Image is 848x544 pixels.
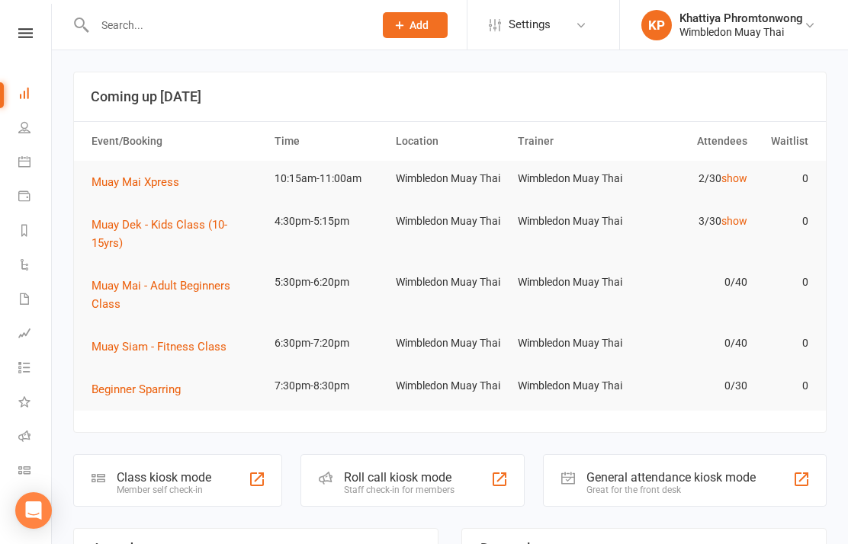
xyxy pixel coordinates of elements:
[92,173,190,191] button: Muay Mai Xpress
[511,264,633,300] td: Wimbledon Muay Thai
[632,203,754,239] td: 3/30
[92,277,261,313] button: Muay Mai - Adult Beginners Class
[92,175,179,189] span: Muay Mai Xpress
[754,203,815,239] td: 0
[511,368,633,404] td: Wimbledon Muay Thai
[92,338,237,356] button: Muay Siam - Fitness Class
[18,78,53,112] a: Dashboard
[344,470,455,485] div: Roll call kiosk mode
[641,10,672,40] div: KP
[117,470,211,485] div: Class kiosk mode
[389,161,511,197] td: Wimbledon Muay Thai
[632,161,754,197] td: 2/30
[268,122,390,161] th: Time
[632,325,754,361] td: 0/40
[92,340,226,354] span: Muay Siam - Fitness Class
[679,11,803,25] div: Khattiya Phromtonwong
[90,14,363,36] input: Search...
[509,8,551,42] span: Settings
[389,264,511,300] td: Wimbledon Muay Thai
[117,485,211,495] div: Member self check-in
[754,264,815,300] td: 0
[85,122,268,161] th: Event/Booking
[15,492,52,529] div: Open Intercom Messenger
[721,172,747,184] a: show
[754,122,815,161] th: Waitlist
[754,161,815,197] td: 0
[18,318,53,352] a: Assessments
[92,380,191,398] button: Beginner Sparring
[511,122,633,161] th: Trainer
[632,122,754,161] th: Attendees
[754,325,815,361] td: 0
[92,382,181,396] span: Beginner Sparring
[389,368,511,404] td: Wimbledon Muay Thai
[92,279,230,311] span: Muay Mai - Adult Beginners Class
[383,12,448,38] button: Add
[268,161,390,197] td: 10:15am-11:00am
[754,368,815,404] td: 0
[511,325,633,361] td: Wimbledon Muay Thai
[18,181,53,215] a: Payments
[389,203,511,239] td: Wimbledon Muay Thai
[268,203,390,239] td: 4:30pm-5:15pm
[679,25,803,39] div: Wimbledon Muay Thai
[91,89,809,104] h3: Coming up [DATE]
[18,386,53,421] a: What's New
[92,218,227,250] span: Muay Dek - Kids Class (10-15yrs)
[268,325,390,361] td: 6:30pm-7:20pm
[721,215,747,227] a: show
[410,19,429,31] span: Add
[18,112,53,146] a: People
[344,485,455,495] div: Staff check-in for members
[18,421,53,455] a: Roll call kiosk mode
[511,161,633,197] td: Wimbledon Muay Thai
[586,470,756,485] div: General attendance kiosk mode
[18,215,53,249] a: Reports
[511,203,633,239] td: Wimbledon Muay Thai
[18,455,53,489] a: Class kiosk mode
[268,368,390,404] td: 7:30pm-8:30pm
[586,485,756,495] div: Great for the front desk
[18,146,53,181] a: Calendar
[389,325,511,361] td: Wimbledon Muay Thai
[632,264,754,300] td: 0/40
[389,122,511,161] th: Location
[92,216,261,252] button: Muay Dek - Kids Class (10-15yrs)
[268,264,390,300] td: 5:30pm-6:20pm
[632,368,754,404] td: 0/30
